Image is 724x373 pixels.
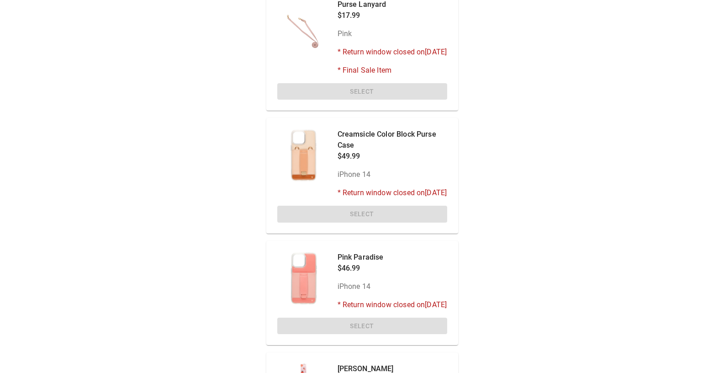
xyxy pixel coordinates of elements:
[338,263,447,274] p: $46.99
[338,151,447,162] p: $49.99
[338,129,447,151] p: Creamsicle Color Block Purse Case
[338,252,447,263] p: Pink Paradise
[338,281,447,292] p: iPhone 14
[338,187,447,198] p: * Return window closed on [DATE]
[338,169,447,180] p: iPhone 14
[338,65,447,76] p: * Final Sale Item
[338,299,447,310] p: * Return window closed on [DATE]
[338,10,447,21] p: $17.99
[338,28,447,39] p: Pink
[338,47,447,58] p: * Return window closed on [DATE]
